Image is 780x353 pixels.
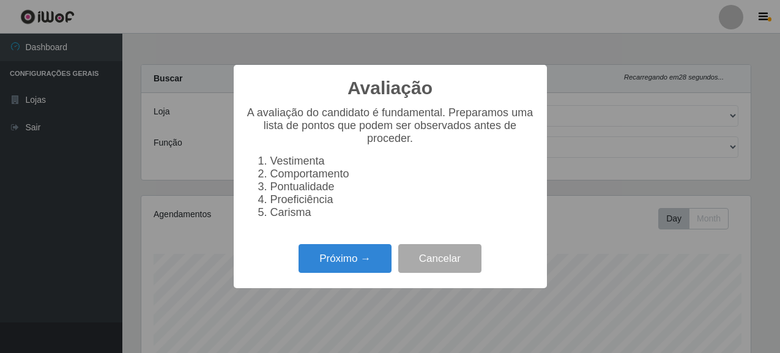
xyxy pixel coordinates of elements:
[270,193,535,206] li: Proeficiência
[270,180,535,193] li: Pontualidade
[270,206,535,219] li: Carisma
[299,244,392,273] button: Próximo →
[246,106,535,145] p: A avaliação do candidato é fundamental. Preparamos uma lista de pontos que podem ser observados a...
[347,77,433,99] h2: Avaliação
[398,244,481,273] button: Cancelar
[270,168,535,180] li: Comportamento
[270,155,535,168] li: Vestimenta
